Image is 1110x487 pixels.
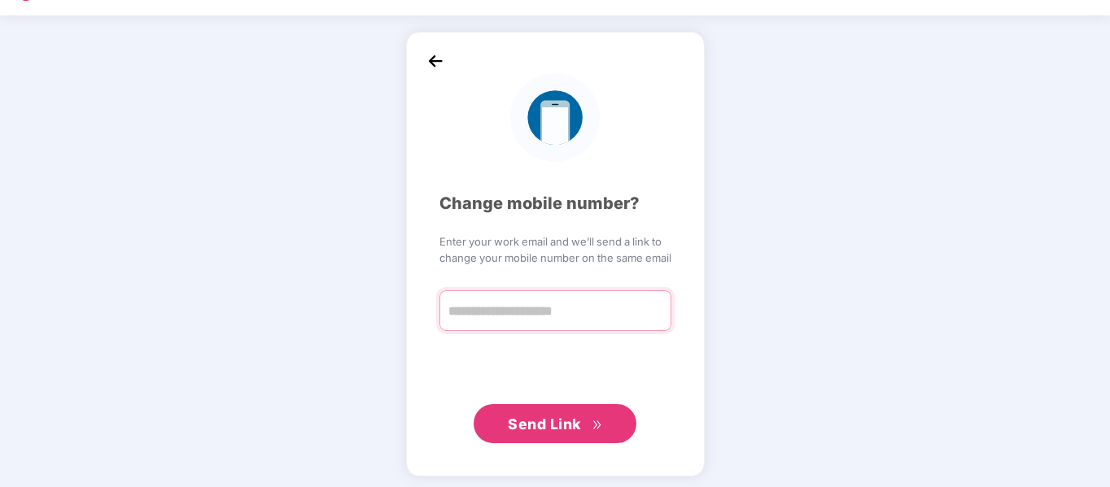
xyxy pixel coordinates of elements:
[439,233,671,250] span: Enter your work email and we’ll send a link to
[439,250,671,266] span: change your mobile number on the same email
[508,415,581,433] span: Send Link
[592,420,602,430] span: double-right
[474,404,636,443] button: Send Linkdouble-right
[423,49,448,73] img: back_icon
[439,191,671,216] div: Change mobile number?
[510,73,599,162] img: logo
